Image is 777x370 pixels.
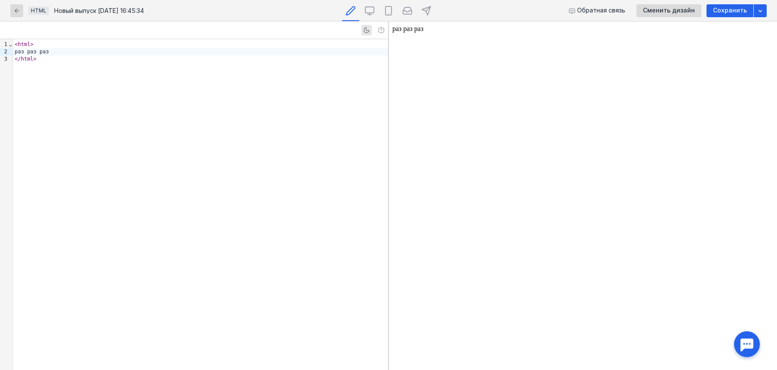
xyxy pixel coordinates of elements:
span: html [21,56,34,62]
span: < [15,41,18,47]
button: Сменить дизайн [636,4,701,17]
span: html [18,41,30,47]
iframe: preview [389,22,777,370]
div: раз раз раз [13,48,388,55]
span: Fold line [9,41,12,47]
button: Обратная связь [566,4,630,17]
span: Сменить дизайн [643,7,695,14]
body: раз раз раз [3,3,168,123]
span: Обратная связь [577,7,625,14]
span: > [30,41,33,47]
span: > [34,56,37,62]
div: Новый выпуск [DATE] 16:45:34 [54,8,144,14]
span: HTML [31,7,46,14]
span: Сохранить [713,7,747,14]
span: </ [15,56,21,62]
button: Сохранить [707,4,753,17]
